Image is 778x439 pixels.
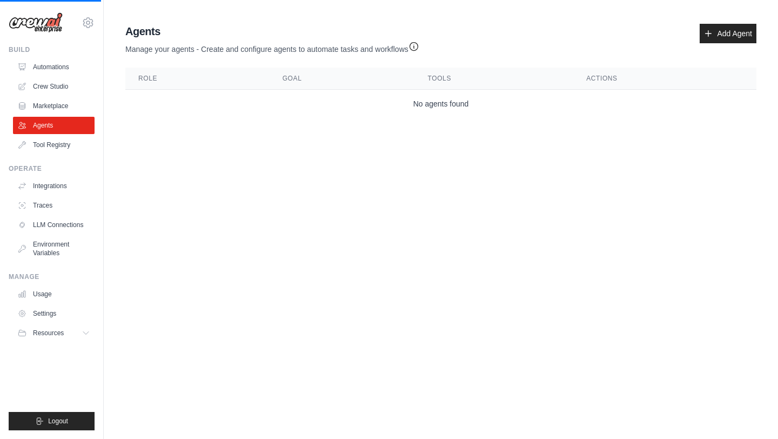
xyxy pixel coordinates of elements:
div: Operate [9,164,95,173]
a: LLM Connections [13,216,95,234]
div: Build [9,45,95,54]
button: Logout [9,412,95,430]
a: Usage [13,285,95,303]
button: Resources [13,324,95,342]
a: Marketplace [13,97,95,115]
span: Logout [48,417,68,425]
a: Tool Registry [13,136,95,154]
a: Integrations [13,177,95,195]
td: No agents found [125,90,756,118]
h2: Agents [125,24,419,39]
a: Add Agent [700,24,756,43]
th: Tools [415,68,574,90]
div: Manage [9,272,95,281]
th: Actions [573,68,756,90]
a: Crew Studio [13,78,95,95]
a: Settings [13,305,95,322]
p: Manage your agents - Create and configure agents to automate tasks and workflows [125,39,419,55]
th: Goal [270,68,415,90]
a: Agents [13,117,95,134]
a: Environment Variables [13,236,95,262]
span: Resources [33,329,64,337]
img: Logo [9,12,63,33]
a: Traces [13,197,95,214]
th: Role [125,68,270,90]
a: Automations [13,58,95,76]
